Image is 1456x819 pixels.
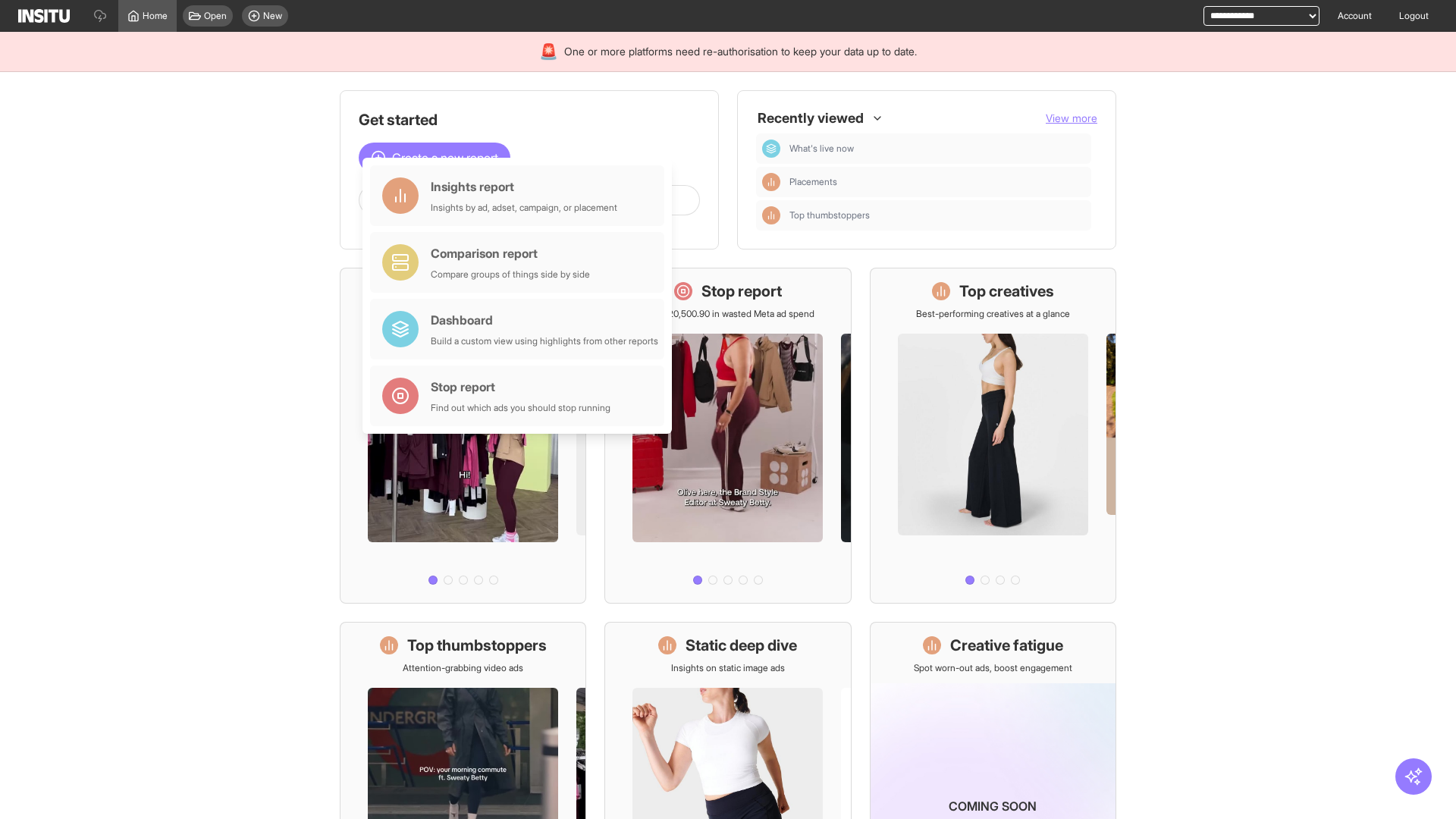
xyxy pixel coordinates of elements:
div: Compare groups of things side by side [431,268,590,281]
div: Insights by ad, adset, campaign, or placement [431,202,617,214]
a: What's live nowSee all active ads instantly [340,268,586,604]
span: Placements [789,176,837,188]
img: Logo [18,9,70,23]
span: Top thumbstoppers [789,209,1085,221]
h1: Top thumbstoppers [407,635,547,656]
span: Placements [789,176,1085,188]
div: Find out which ads you should stop running [431,402,610,414]
span: Home [143,10,168,22]
span: What's live now [789,143,1085,155]
span: What's live now [789,143,854,155]
div: Build a custom view using highlights from other reports [431,335,658,347]
h1: Static deep dive [686,635,797,656]
div: Insights [762,206,780,224]
div: 🚨 [539,41,558,62]
p: Attention-grabbing video ads [403,662,523,674]
div: Insights [762,173,780,191]
h1: Get started [359,109,700,130]
p: Save £20,500.90 in wasted Meta ad spend [641,308,814,320]
a: Top creativesBest-performing creatives at a glance [870,268,1116,604]
span: Open [204,10,227,22]
h1: Stop report [701,281,782,302]
p: Insights on static image ads [671,662,785,674]
p: Best-performing creatives at a glance [916,308,1070,320]
span: New [263,10,282,22]
button: Create a new report [359,143,510,173]
h1: Top creatives [959,281,1054,302]
button: View more [1046,111,1097,126]
span: One or more platforms need re-authorisation to keep your data up to date. [564,44,917,59]
div: Dashboard [431,311,658,329]
span: Create a new report [392,149,498,167]
span: Top thumbstoppers [789,209,870,221]
a: Stop reportSave £20,500.90 in wasted Meta ad spend [604,268,851,604]
div: Stop report [431,378,610,396]
span: View more [1046,111,1097,124]
div: Insights report [431,177,617,196]
div: Comparison report [431,244,590,262]
div: Dashboard [762,140,780,158]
